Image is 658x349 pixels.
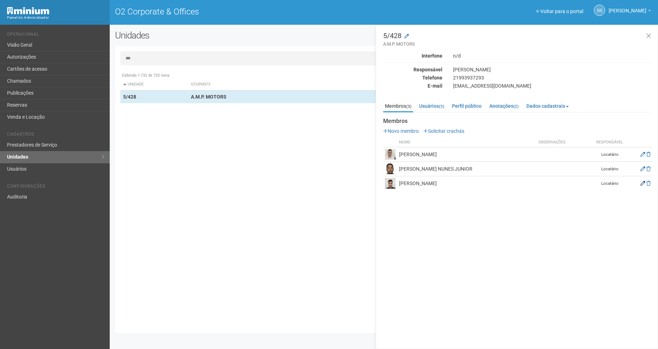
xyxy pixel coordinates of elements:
a: [PERSON_NAME] [609,9,651,14]
small: (3) [439,104,444,109]
img: user.png [385,164,396,174]
td: Locatário [592,162,627,176]
a: Membros(3) [383,101,413,112]
span: Gabriela Souza [609,1,646,13]
small: A.M.P. MOTORS [383,41,652,47]
div: n/d [448,53,658,59]
li: Operacional [7,32,104,39]
th: Nome [397,138,537,147]
a: Usuários(3) [417,101,446,111]
div: E-mail [378,83,448,89]
td: Locatário [592,176,627,191]
td: [PERSON_NAME] [397,176,537,191]
small: (3) [406,104,411,109]
strong: 5/428 [123,94,136,100]
img: user.png [385,149,396,160]
img: user.png [385,178,396,189]
li: Cadastros [7,132,104,139]
a: Anotações(2) [488,101,520,111]
a: GS [594,5,605,16]
a: Voltar para o portal [536,8,583,14]
div: [EMAIL_ADDRESS][DOMAIN_NAME] [448,83,658,89]
div: Responsável [378,66,448,73]
img: Minium [7,7,49,14]
small: (2) [513,104,519,109]
a: Editar membro [640,181,645,186]
div: Interfone [378,53,448,59]
th: Observações [537,138,592,147]
th: Ocupante: activate to sort column ascending [188,79,421,90]
div: Painel do Administrador [7,14,104,21]
div: [PERSON_NAME] [448,66,658,73]
a: Excluir membro [646,181,651,186]
a: Perfil público [450,101,483,111]
h1: O2 Corporate & Offices [115,7,379,16]
div: 21993937293 [448,75,658,81]
th: Responsável [592,138,627,147]
h3: 5/428 [383,32,652,47]
div: Telefone [378,75,448,81]
strong: Membros [383,118,652,124]
div: Exibindo 1-732 de 732 itens [120,72,647,79]
li: Configurações [7,184,104,191]
strong: A.M.P. MOTORS [191,94,227,100]
td: Locatário [592,147,627,162]
h2: Unidades [115,30,333,41]
a: Solicitar crachás [423,128,464,134]
a: Excluir membro [646,166,651,172]
td: [PERSON_NAME] [397,147,537,162]
a: Editar membro [640,166,645,172]
a: Editar membro [640,152,645,157]
a: Excluir membro [646,152,651,157]
a: Novo membro [383,128,419,134]
th: Unidade: activate to sort column descending [120,79,188,90]
a: Dados cadastrais [525,101,571,111]
a: Modificar a unidade [404,33,409,40]
td: [PERSON_NAME] NUNES JUNIOR [397,162,537,176]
